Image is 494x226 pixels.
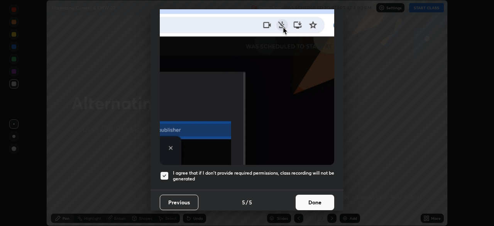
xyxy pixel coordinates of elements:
[160,195,198,210] button: Previous
[242,198,245,206] h4: 5
[296,195,334,210] button: Done
[246,198,248,206] h4: /
[249,198,252,206] h4: 5
[173,170,334,182] h5: I agree that if I don't provide required permissions, class recording will not be generated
